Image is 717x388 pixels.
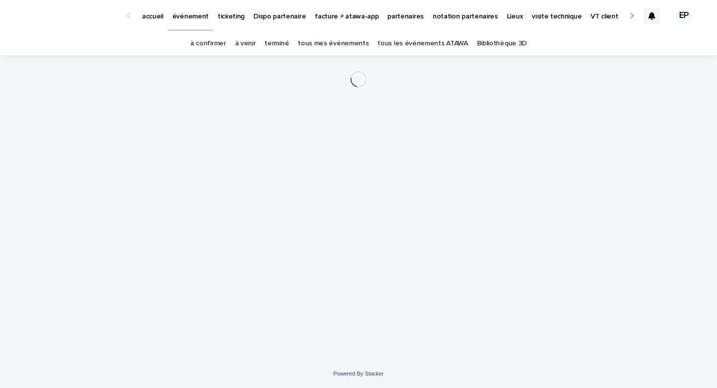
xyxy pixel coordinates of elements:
[20,6,117,26] img: Ls34BcGeRexTGTNfXpUC
[333,371,383,377] a: Powered By Stacker
[477,32,527,55] a: Bibliothèque 3D
[377,32,468,55] a: tous les événements ATAWA
[676,8,692,24] div: EP
[190,32,226,55] a: à confirmer
[235,32,256,55] a: à venir
[264,32,289,55] a: terminé
[298,32,368,55] a: tous mes événements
